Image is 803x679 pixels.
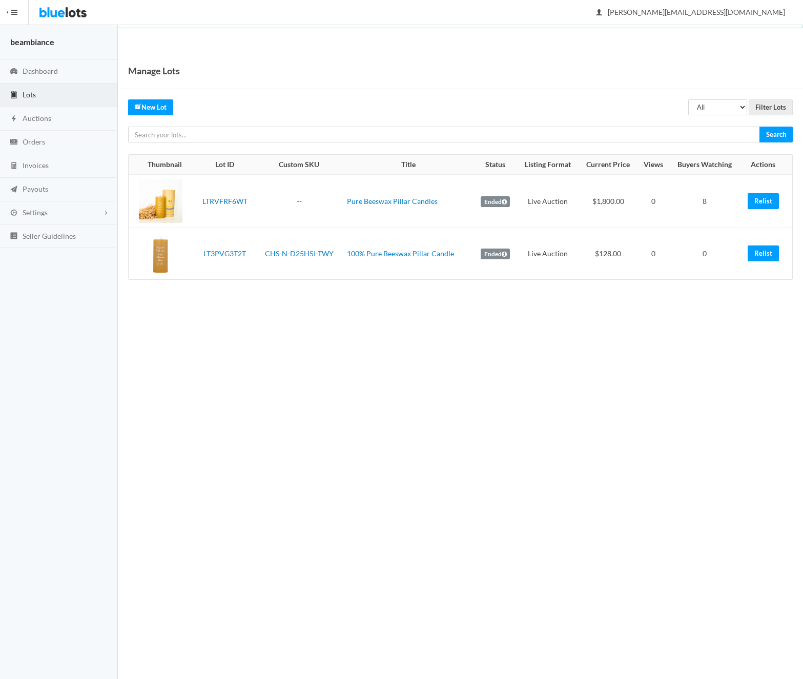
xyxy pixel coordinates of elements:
ion-icon: create [135,103,141,110]
a: LTRVFRF6WT [202,197,248,205]
a: Relist [748,245,779,261]
a: 100% Pure Beeswax Pillar Candle [347,249,454,258]
span: Payouts [23,184,48,193]
a: Pure Beeswax Pillar Candles [347,197,438,205]
span: Invoices [23,161,49,170]
th: Listing Format [517,155,579,175]
ion-icon: paper plane [9,185,19,195]
h1: Manage Lots [128,63,180,78]
a: createNew Lot [128,99,173,115]
th: Current Price [579,155,637,175]
span: Dashboard [23,67,58,75]
ion-icon: person [594,8,604,18]
ion-icon: speedometer [9,67,19,77]
ion-icon: cog [9,209,19,218]
input: Search [759,127,793,142]
label: Ended [481,249,510,260]
a: Relist [748,193,779,209]
td: 8 [669,175,740,228]
span: Settings [23,208,48,217]
th: Views [637,155,669,175]
span: Seller Guidelines [23,232,76,240]
a: -- [297,197,302,205]
th: Buyers Watching [669,155,740,175]
td: $1,800.00 [579,175,637,228]
a: LT3PVG3T2T [203,249,246,258]
th: Actions [740,155,792,175]
a: CHS-N-D25H5I-TWY [265,249,334,258]
ion-icon: clipboard [9,91,19,100]
ion-icon: cash [9,138,19,148]
input: Filter Lots [749,99,793,115]
ion-icon: calculator [9,161,19,171]
span: [PERSON_NAME][EMAIL_ADDRESS][DOMAIN_NAME] [596,8,785,16]
th: Title [343,155,474,175]
ion-icon: flash [9,114,19,124]
th: Thumbnail [129,155,195,175]
td: Live Auction [517,175,579,228]
input: Search your lots... [128,127,760,142]
span: Orders [23,137,45,146]
td: Live Auction [517,228,579,280]
span: Lots [23,90,36,99]
th: Lot ID [195,155,255,175]
td: 0 [669,228,740,280]
label: Ended [481,196,510,208]
td: $128.00 [579,228,637,280]
td: 0 [637,228,669,280]
th: Custom SKU [255,155,343,175]
span: Auctions [23,114,51,122]
ion-icon: list box [9,232,19,241]
strong: beambiance [10,37,54,47]
td: 0 [637,175,669,228]
th: Status [474,155,517,175]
